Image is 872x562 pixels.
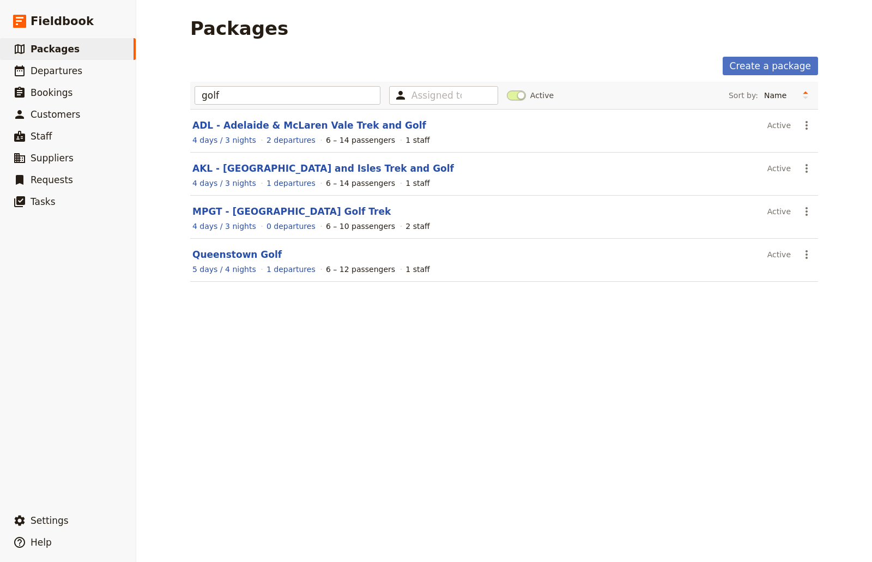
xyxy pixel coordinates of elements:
a: View the itinerary for this package [192,264,256,275]
span: Help [31,537,52,548]
button: Actions [797,245,816,264]
a: View the departures for this package [267,135,316,146]
button: Actions [797,116,816,135]
span: Active [530,90,554,101]
span: Bookings [31,87,72,98]
div: 1 staff [405,178,429,189]
div: 6 – 14 passengers [326,178,395,189]
select: Sort by: [759,87,797,104]
a: View the itinerary for this package [192,178,256,189]
div: 1 staff [405,264,429,275]
div: 1 staff [405,135,429,146]
a: ADL - Adelaide & McLaren Vale Trek and Golf [192,120,426,131]
div: Active [767,159,791,178]
span: Fieldbook [31,13,94,29]
span: 4 days / 3 nights [192,136,256,144]
a: View the itinerary for this package [192,221,256,232]
span: Sort by: [729,90,758,101]
span: Settings [31,515,69,526]
div: 6 – 12 passengers [326,264,395,275]
a: MPGT - [GEOGRAPHIC_DATA] Golf Trek [192,206,391,217]
div: Active [767,245,791,264]
button: Actions [797,202,816,221]
div: 6 – 10 passengers [326,221,395,232]
span: Packages [31,44,80,55]
a: Create a package [723,57,818,75]
span: Staff [31,131,52,142]
a: Queenstown Golf [192,249,282,260]
a: View the itinerary for this package [192,135,256,146]
span: 5 days / 4 nights [192,265,256,274]
span: Requests [31,174,73,185]
button: Actions [797,159,816,178]
a: AKL - [GEOGRAPHIC_DATA] and Isles Trek and Golf [192,163,454,174]
span: Customers [31,109,80,120]
span: Departures [31,65,82,76]
span: 4 days / 3 nights [192,179,256,188]
div: Active [767,202,791,221]
input: Assigned to [411,89,462,102]
div: 6 – 14 passengers [326,135,395,146]
span: 4 days / 3 nights [192,222,256,231]
input: Type to filter [195,86,380,105]
a: View the departures for this package [267,264,316,275]
a: View the departures for this package [267,178,316,189]
a: View the departures for this package [267,221,316,232]
button: Change sort direction [797,87,814,104]
span: Tasks [31,196,56,207]
div: Active [767,116,791,135]
div: 2 staff [405,221,429,232]
h1: Packages [190,17,288,39]
span: Suppliers [31,153,74,164]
